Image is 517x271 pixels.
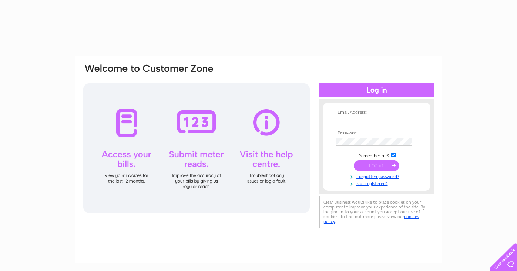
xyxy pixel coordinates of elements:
input: Submit [354,160,399,171]
th: Password: [334,131,420,136]
a: Forgotten password? [336,173,420,180]
a: cookies policy [323,214,419,224]
div: Clear Business would like to place cookies on your computer to improve your experience of the sit... [319,196,434,228]
th: Email Address: [334,110,420,115]
td: Remember me? [334,151,420,159]
a: Not registered? [336,180,420,187]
